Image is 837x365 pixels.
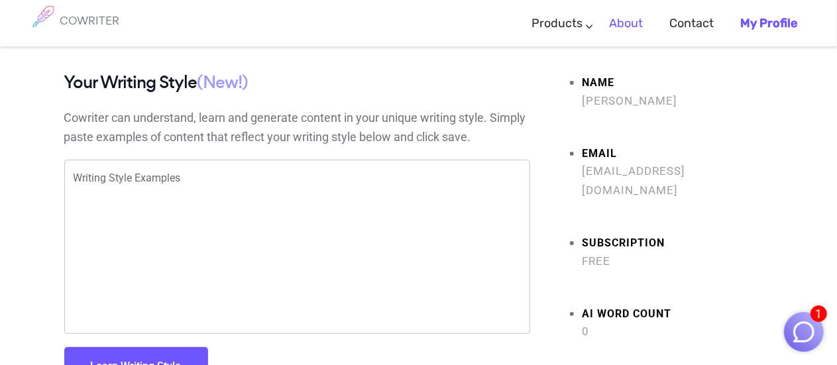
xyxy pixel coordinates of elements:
[582,322,773,341] span: 0
[582,144,773,164] strong: Email
[64,73,530,92] h4: Your Writing Style
[582,74,773,93] strong: Name
[810,305,827,322] span: 1
[64,109,530,147] p: Cowriter can understand, learn and generate content in your unique writing style. Simply paste ex...
[582,305,773,324] strong: AI Word count
[784,312,824,352] button: 1
[582,91,773,111] span: [PERSON_NAME]
[582,162,773,200] span: [EMAIL_ADDRESS][DOMAIN_NAME]
[197,70,249,94] span: (New!)
[791,319,816,344] img: Close chat
[582,234,773,253] strong: Subscription
[582,252,773,271] span: Free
